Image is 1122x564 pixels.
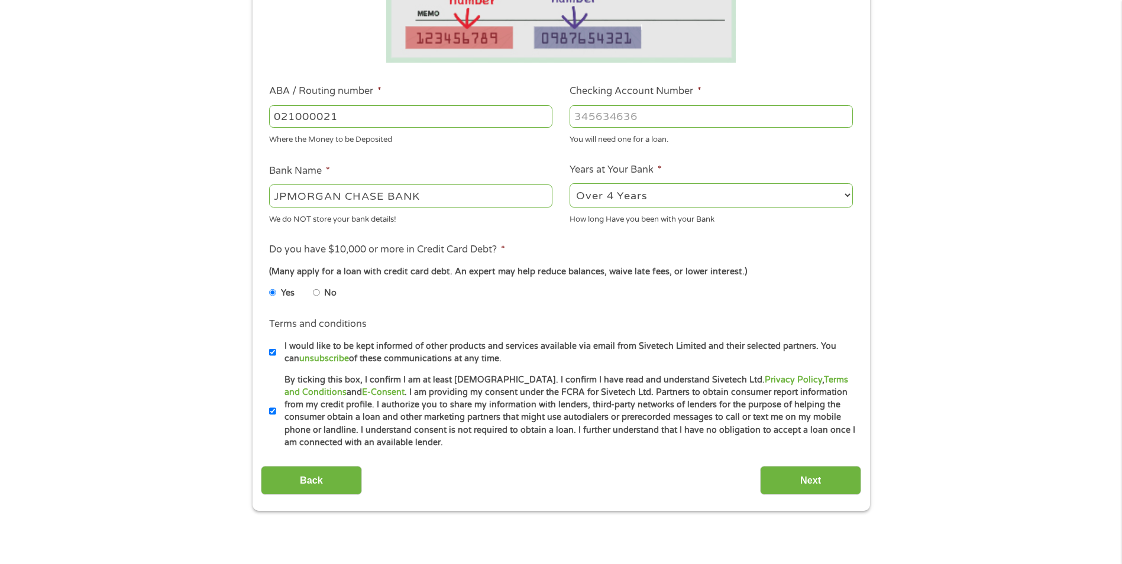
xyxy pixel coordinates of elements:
a: Privacy Policy [765,375,822,385]
label: I would like to be kept informed of other products and services available via email from Sivetech... [276,340,856,365]
label: Terms and conditions [269,318,367,330]
input: 345634636 [570,105,853,128]
label: Years at Your Bank [570,164,662,176]
label: Checking Account Number [570,85,701,98]
label: By ticking this box, I confirm I am at least [DEMOGRAPHIC_DATA]. I confirm I have read and unders... [276,374,856,449]
a: E-Consent [362,387,405,397]
div: How long Have you been with your Bank [570,209,853,225]
label: Do you have $10,000 or more in Credit Card Debt? [269,244,505,256]
label: Yes [281,287,295,300]
input: Back [261,466,362,495]
div: (Many apply for a loan with credit card debt. An expert may help reduce balances, waive late fees... [269,265,852,278]
div: You will need one for a loan. [570,130,853,146]
input: Next [760,466,861,495]
div: We do NOT store your bank details! [269,209,552,225]
a: unsubscribe [299,354,349,364]
label: ABA / Routing number [269,85,381,98]
div: Where the Money to be Deposited [269,130,552,146]
label: No [324,287,337,300]
a: Terms and Conditions [284,375,848,397]
input: 263177916 [269,105,552,128]
label: Bank Name [269,165,330,177]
